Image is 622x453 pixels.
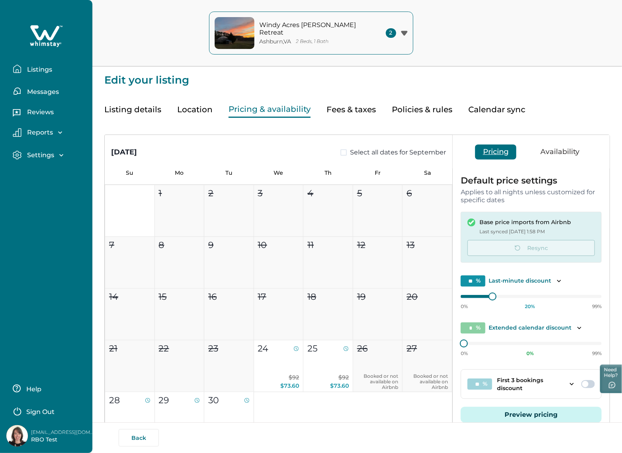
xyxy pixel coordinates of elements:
[327,102,376,118] button: Fees & taxes
[25,88,59,96] p: Messages
[13,83,86,99] button: Messages
[526,350,534,357] p: 0 %
[13,61,86,77] button: Listings
[525,303,535,310] p: 20 %
[467,240,595,256] button: Resync
[479,228,571,236] p: Last synced [DATE] 1:58 PM
[209,12,413,55] button: property-coverWindy Acres [PERSON_NAME] RetreatAshburn,VA2 Beds, 1 Bath2
[260,21,367,37] p: Windy Acres [PERSON_NAME] Retreat
[254,340,304,392] button: 24$92$73.60
[554,276,564,286] button: Toggle description
[177,102,213,118] button: Location
[229,102,311,118] button: Pricing & availability
[353,170,403,176] p: Fr
[289,374,299,381] span: $92
[13,105,86,121] button: Reviews
[307,342,317,355] p: 25
[208,394,219,407] p: 30
[111,147,137,158] div: [DATE]
[575,323,584,333] button: Toggle description
[24,385,41,393] p: Help
[105,392,155,444] button: 28$92$73.60
[407,342,417,355] p: 27
[105,170,155,176] p: Su
[260,38,291,45] p: Ashburn , VA
[403,340,452,392] button: 27Booked or not available on Airbnb
[25,129,53,137] p: Reports
[497,376,564,392] p: First 3 bookings discount
[392,102,452,118] button: Policies & rules
[592,303,602,310] p: 99%
[25,66,52,74] p: Listings
[25,108,54,116] p: Reviews
[565,378,578,391] button: Toggle dropdown
[330,382,349,389] span: $73.60
[109,394,120,407] p: 28
[13,150,86,160] button: Settings
[489,324,571,332] p: Extended calendar discount
[303,340,353,392] button: 25$92$73.60
[13,403,83,419] button: Sign Out
[353,340,403,392] button: 26Booked or not available on Airbnb
[254,170,303,176] p: We
[215,17,254,49] img: property-cover
[403,170,452,176] p: Sa
[350,148,446,157] span: Select all dates for September
[489,277,551,285] p: Last-minute discount
[25,151,54,159] p: Settings
[155,392,205,444] button: 29$92$73.60
[461,407,602,423] button: Preview pricing
[475,144,516,160] button: Pricing
[357,373,399,390] p: Booked or not available on Airbnb
[104,102,161,118] button: Listing details
[26,408,55,416] p: Sign Out
[31,436,95,444] p: RBO Test
[461,303,468,310] p: 0%
[155,170,204,176] p: Mo
[461,350,468,357] p: 0%
[386,28,396,38] span: 2
[407,373,448,390] p: Booked or not available on Airbnb
[461,176,602,185] p: Default price settings
[6,425,28,447] img: Whimstay Host
[592,350,602,357] p: 99%
[204,392,254,444] button: 30$92$73.60
[479,219,571,226] p: Base price imports from Airbnb
[13,128,86,137] button: Reports
[303,170,353,176] p: Th
[31,428,95,436] p: [EMAIL_ADDRESS][DOMAIN_NAME]
[104,66,610,86] p: Edit your listing
[13,381,83,396] button: Help
[258,342,269,355] p: 24
[338,374,349,381] span: $92
[296,39,329,45] p: 2 Beds, 1 Bath
[357,342,368,355] p: 26
[468,102,525,118] button: Calendar sync
[119,429,159,447] button: Back
[159,394,169,407] p: 29
[461,188,602,204] p: Applies to all nights unless customized for specific dates
[204,170,254,176] p: Tu
[280,382,299,389] span: $73.60
[532,144,587,160] button: Availability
